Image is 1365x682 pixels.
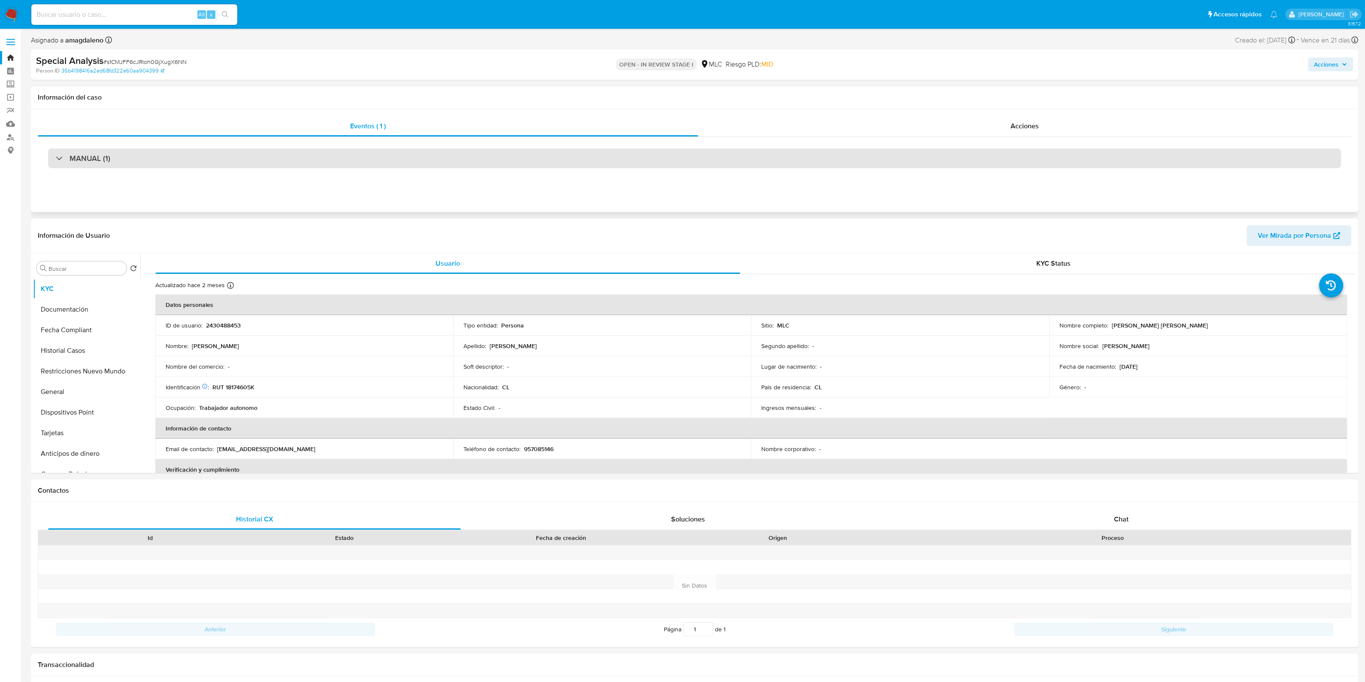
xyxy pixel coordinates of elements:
th: Datos personales [155,294,1347,315]
button: Acciones [1308,58,1353,71]
a: Salir [1350,10,1359,19]
span: Eventos ( 1 ) [350,121,386,131]
span: s [210,10,212,18]
p: - [1084,383,1086,391]
button: Tarjetas [33,423,140,443]
p: Nombre : [166,342,188,350]
span: # s1CMJFF6cJRloh0GjXugX6NN [103,58,187,66]
p: Nombre del comercio : [166,363,224,370]
p: Nombre corporativo : [761,445,816,453]
p: [PERSON_NAME] [490,342,537,350]
p: - [507,363,509,370]
p: País de residencia : [761,383,811,391]
button: Historial Casos [33,340,140,361]
p: - [228,363,230,370]
p: Apellido : [463,342,486,350]
span: Acciones [1011,121,1039,131]
p: [PERSON_NAME] [PERSON_NAME] [1112,321,1208,329]
h1: Información del caso [38,93,1351,102]
div: Origen [687,533,869,542]
button: Anterior [56,622,375,636]
h3: MANUAL (1) [70,154,110,163]
button: Volver al orden por defecto [130,265,137,274]
p: CL [502,383,509,391]
a: 35b4198416a2ed68fd322e60aa904399 [61,67,164,75]
b: amagdaleno [64,35,103,45]
p: - [820,404,821,412]
p: Género : [1059,383,1081,391]
span: Página de [664,622,726,636]
div: Creado el: [DATE] [1235,34,1295,46]
p: - [812,342,814,350]
span: Chat [1114,514,1129,524]
p: RUT 18174605K [212,383,254,391]
span: Asignado a [31,36,103,45]
button: Dispositivos Point [33,402,140,423]
input: Buscar usuario o caso... [31,9,237,20]
button: KYC [33,279,140,299]
p: Ingresos mensuales : [761,404,816,412]
span: Riesgo PLD: [726,60,773,69]
input: Buscar [48,265,123,273]
p: Nombre completo : [1059,321,1108,329]
h1: Información de Usuario [38,231,110,240]
p: - [820,363,822,370]
p: Teléfono de contacto : [463,445,521,453]
p: - [819,445,821,453]
p: Lugar de nacimiento : [761,363,817,370]
p: Persona [501,321,524,329]
p: CL [814,383,822,391]
p: camilafernanda.paredessaldano@mercadolibre.cl [1298,10,1347,18]
span: Accesos rápidos [1214,10,1262,19]
p: Fecha de nacimiento : [1059,363,1116,370]
p: Email de contacto : [166,445,214,453]
p: MLC [777,321,790,329]
span: Acciones [1314,58,1338,71]
th: Verificación y cumplimiento [155,459,1347,480]
div: Fecha de creación [447,533,675,542]
div: Estado [253,533,435,542]
span: MID [761,59,773,69]
span: Historial CX [236,514,273,524]
p: Trabajador autonomo [199,404,257,412]
p: [PERSON_NAME] [192,342,239,350]
p: [EMAIL_ADDRESS][DOMAIN_NAME] [217,445,315,453]
button: Siguiente [1014,622,1333,636]
p: Estado Civil : [463,404,495,412]
p: 957085146 [524,445,554,453]
p: Tipo entidad : [463,321,498,329]
button: Cruces y Relaciones [33,464,140,485]
button: search-icon [216,9,234,21]
p: - [499,404,500,412]
p: [PERSON_NAME] [1102,342,1150,350]
b: Person ID [36,67,60,75]
p: 2430488453 [206,321,241,329]
div: MANUAL (1) [48,149,1341,168]
p: Actualizado hace 2 meses [155,281,225,289]
p: Nombre social : [1059,342,1099,350]
th: Información de contacto [155,418,1347,439]
button: Fecha Compliant [33,320,140,340]
button: Ver Mirada por Persona [1247,225,1351,246]
p: Ocupación : [166,404,196,412]
button: Documentación [33,299,140,320]
span: Alt [198,10,205,18]
b: Special Analysis [36,54,103,67]
a: Notificaciones [1270,11,1277,18]
p: OPEN - IN REVIEW STAGE I [616,58,697,70]
p: Soft descriptor : [463,363,504,370]
div: Id [59,533,241,542]
p: Nacionalidad : [463,383,499,391]
p: [DATE] [1120,363,1138,370]
h1: Contactos [38,486,1351,495]
p: ID de usuario : [166,321,203,329]
div: Proceso [881,533,1345,542]
p: Segundo apellido : [761,342,809,350]
button: Anticipos de dinero [33,443,140,464]
button: Restricciones Nuevo Mundo [33,361,140,382]
span: Vence en 21 días [1301,36,1350,45]
span: Soluciones [671,514,705,524]
h1: Transaccionalidad [38,661,1351,669]
span: - [1297,34,1299,46]
div: MLC [700,60,722,69]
